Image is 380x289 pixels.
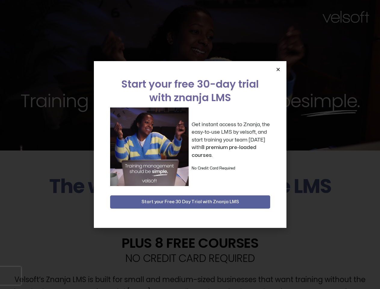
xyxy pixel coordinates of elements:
[276,67,280,72] a: Close
[110,107,189,186] img: a woman sitting at her laptop dancing
[192,145,256,158] strong: 8 premium pre-loaded courses
[192,166,235,170] strong: No Credit Card Required
[110,195,270,209] button: Start your Free 30 Day Trial with Znanja LMS
[192,121,270,159] p: Get instant access to Znanja, the easy-to-use LMS by velsoft, and start training your team [DATE]...
[141,198,239,206] span: Start your Free 30 Day Trial with Znanja LMS
[110,77,270,104] h2: Start your free 30-day trial with znanja LMS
